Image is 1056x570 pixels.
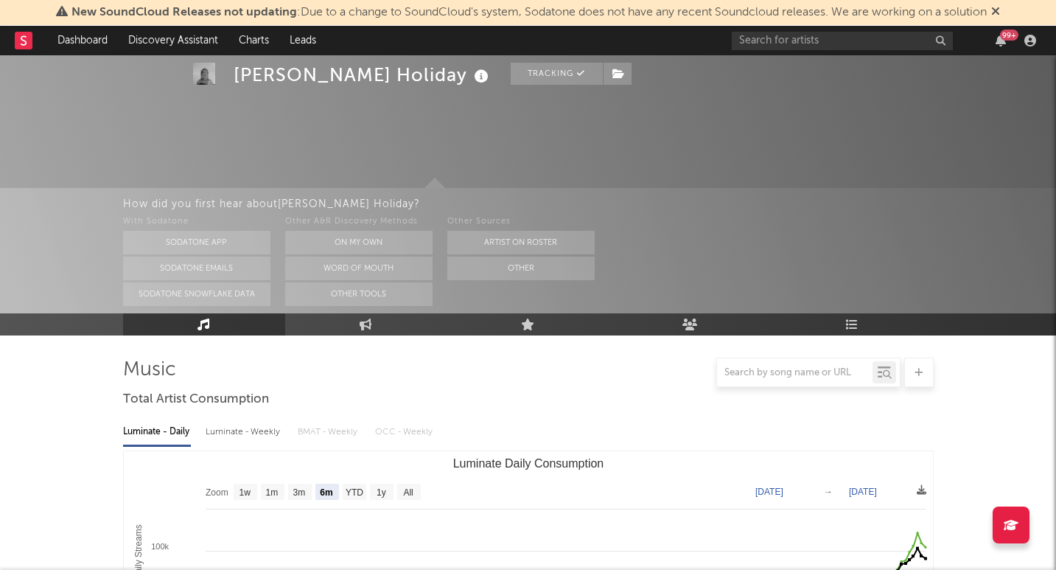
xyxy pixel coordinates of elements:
button: Other Tools [285,282,433,306]
div: With Sodatone [123,213,270,231]
button: Sodatone Emails [123,257,270,280]
text: → [824,487,833,497]
a: Charts [228,26,279,55]
text: 3m [293,487,305,498]
text: 1y [377,487,386,498]
a: Leads [279,26,326,55]
span: Total Artist Consumption [123,391,269,409]
button: Sodatone App [123,231,270,254]
div: [PERSON_NAME] Holiday [234,63,492,87]
button: Tracking [511,63,603,85]
text: 100k [151,542,169,551]
span: New SoundCloud Releases not updating [71,7,297,18]
text: [DATE] [755,487,783,497]
div: Luminate - Weekly [206,420,283,445]
div: Luminate - Daily [123,420,191,445]
text: 1m [265,487,278,498]
span: : Due to a change to SoundCloud's system, Sodatone does not have any recent Soundcloud releases. ... [71,7,987,18]
text: All [403,487,413,498]
a: Discovery Assistant [118,26,228,55]
text: 6m [320,487,332,498]
button: On My Own [285,231,433,254]
button: Other [447,257,595,280]
button: Sodatone Snowflake Data [123,282,270,306]
text: YTD [345,487,363,498]
text: [DATE] [849,487,877,497]
button: 99+ [996,35,1006,46]
input: Search by song name or URL [717,367,873,379]
input: Search for artists [732,32,953,50]
button: Artist on Roster [447,231,595,254]
div: 99 + [1000,29,1018,41]
div: Other Sources [447,213,595,231]
a: Dashboard [47,26,118,55]
text: Luminate Daily Consumption [452,457,604,470]
text: Zoom [206,487,228,498]
text: 1w [239,487,251,498]
button: Word Of Mouth [285,257,433,280]
div: Other A&R Discovery Methods [285,213,433,231]
span: Dismiss [991,7,1000,18]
